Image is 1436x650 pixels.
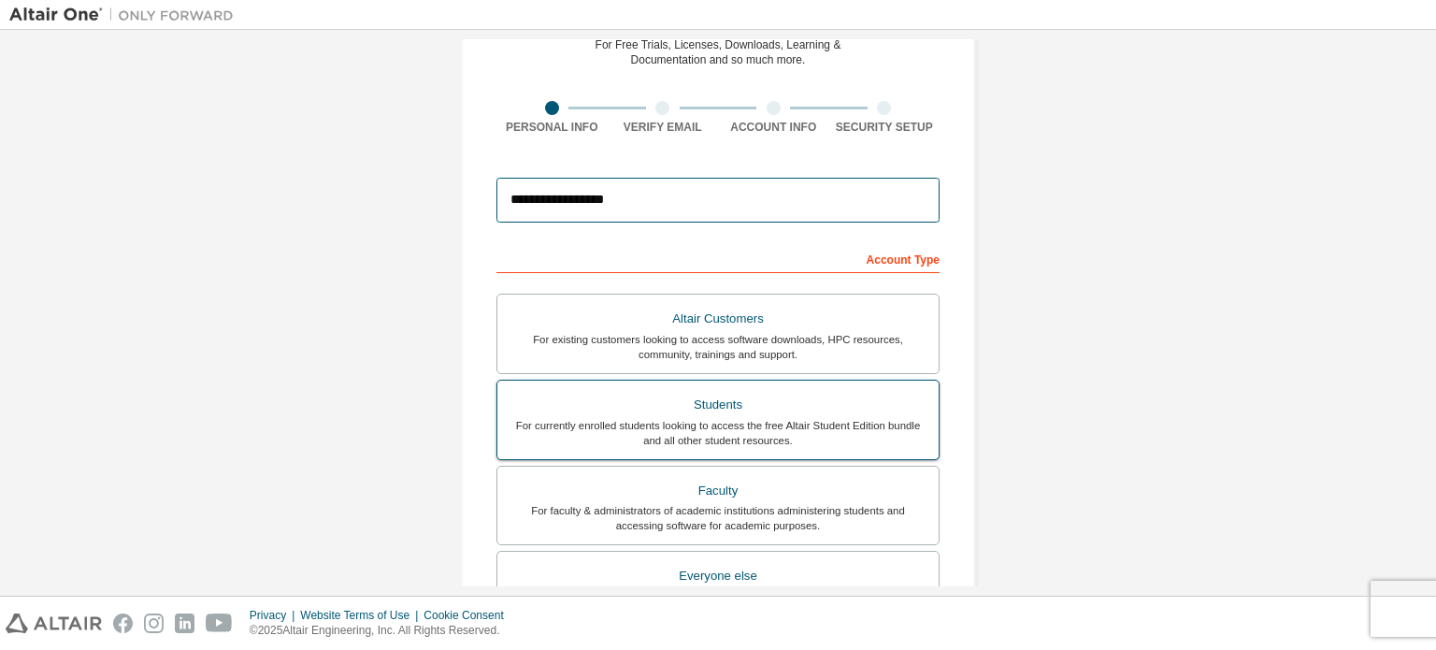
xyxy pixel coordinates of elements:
div: Account Type [496,243,940,273]
div: Faculty [509,478,927,504]
div: Verify Email [608,120,719,135]
p: © 2025 Altair Engineering, Inc. All Rights Reserved. [250,623,515,639]
div: For existing customers looking to access software downloads, HPC resources, community, trainings ... [509,332,927,362]
div: For currently enrolled students looking to access the free Altair Student Edition bundle and all ... [509,418,927,448]
div: For faculty & administrators of academic institutions administering students and accessing softwa... [509,503,927,533]
img: instagram.svg [144,614,164,633]
img: altair_logo.svg [6,614,102,633]
div: Everyone else [509,563,927,589]
div: Privacy [250,608,300,623]
div: Students [509,392,927,418]
div: Account Info [718,120,829,135]
img: facebook.svg [113,614,133,633]
img: Altair One [9,6,243,24]
div: Website Terms of Use [300,608,424,623]
img: youtube.svg [206,614,233,633]
div: Cookie Consent [424,608,514,623]
div: For Free Trials, Licenses, Downloads, Learning & Documentation and so much more. [596,37,841,67]
div: Altair Customers [509,306,927,332]
div: Security Setup [829,120,941,135]
img: linkedin.svg [175,614,194,633]
div: Personal Info [496,120,608,135]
